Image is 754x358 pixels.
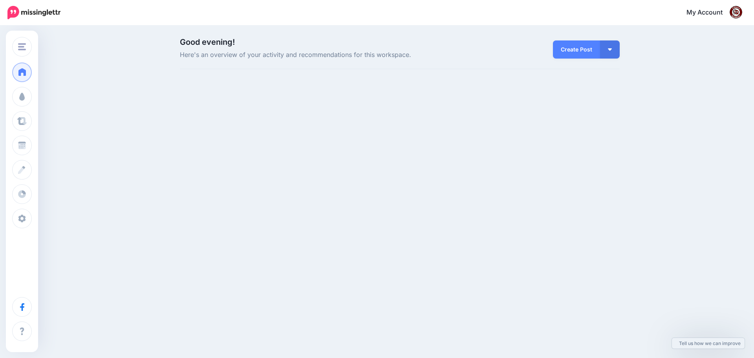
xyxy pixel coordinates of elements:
[180,50,469,60] span: Here's an overview of your activity and recommendations for this workspace.
[180,37,235,47] span: Good evening!
[679,3,742,22] a: My Account
[608,48,612,51] img: arrow-down-white.png
[7,6,60,19] img: Missinglettr
[672,338,745,349] a: Tell us how we can improve
[18,43,26,50] img: menu.png
[553,40,600,59] a: Create Post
